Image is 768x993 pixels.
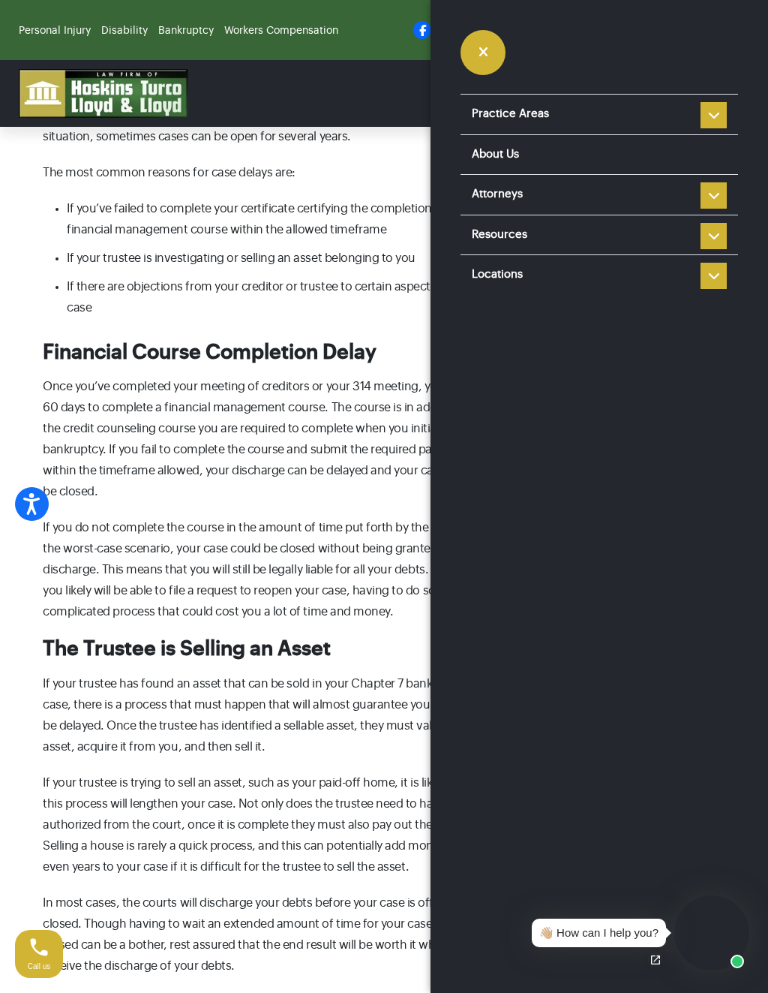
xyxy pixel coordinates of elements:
a: Personal Injury [19,26,91,36]
p: Once you’ve completed your meeting of creditors or your 314 meeting, you’ll have 60 days to compl... [43,376,492,502]
a: About Us [460,135,738,175]
h3: Financial Course Completion Delay [43,341,492,365]
a: Locations [460,255,738,295]
h3: The Trustee is Selling an Asset [43,637,492,661]
a: Resources [460,215,738,255]
p: In most cases, the courts will discharge your debts before your case is officially closed. Though... [43,892,492,976]
a: Bankruptcy [158,26,214,36]
p: The most common reasons for case delays are: [43,162,492,183]
div: 👋🏼 How can I help you? [539,925,658,942]
a: Disability [101,26,148,36]
li: If you’ve failed to complete your certificate certifying the completion of your financial managem... [67,198,492,240]
p: If your trustee is trying to sell an asset, such as your paid-off home, it is likely that this pr... [43,772,492,877]
li: If your trustee is investigating or selling an asset belonging to you [67,248,492,269]
span: Call us [28,962,51,970]
a: Workers Compensation [224,26,338,36]
a: Attorneys [460,175,738,215]
li: If there are objections from your creditor or trustee to certain aspects of your case [67,276,492,318]
a: Open chat [640,944,671,976]
img: logo [19,69,188,118]
p: If your trustee has found an asset that can be sold in your Chapter 7 bankruptcy case, there is a... [43,673,492,757]
p: If you do not complete the course in the amount of time put forth by the court, in the worst-case... [43,517,492,622]
a: Practice Areas [460,95,738,134]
